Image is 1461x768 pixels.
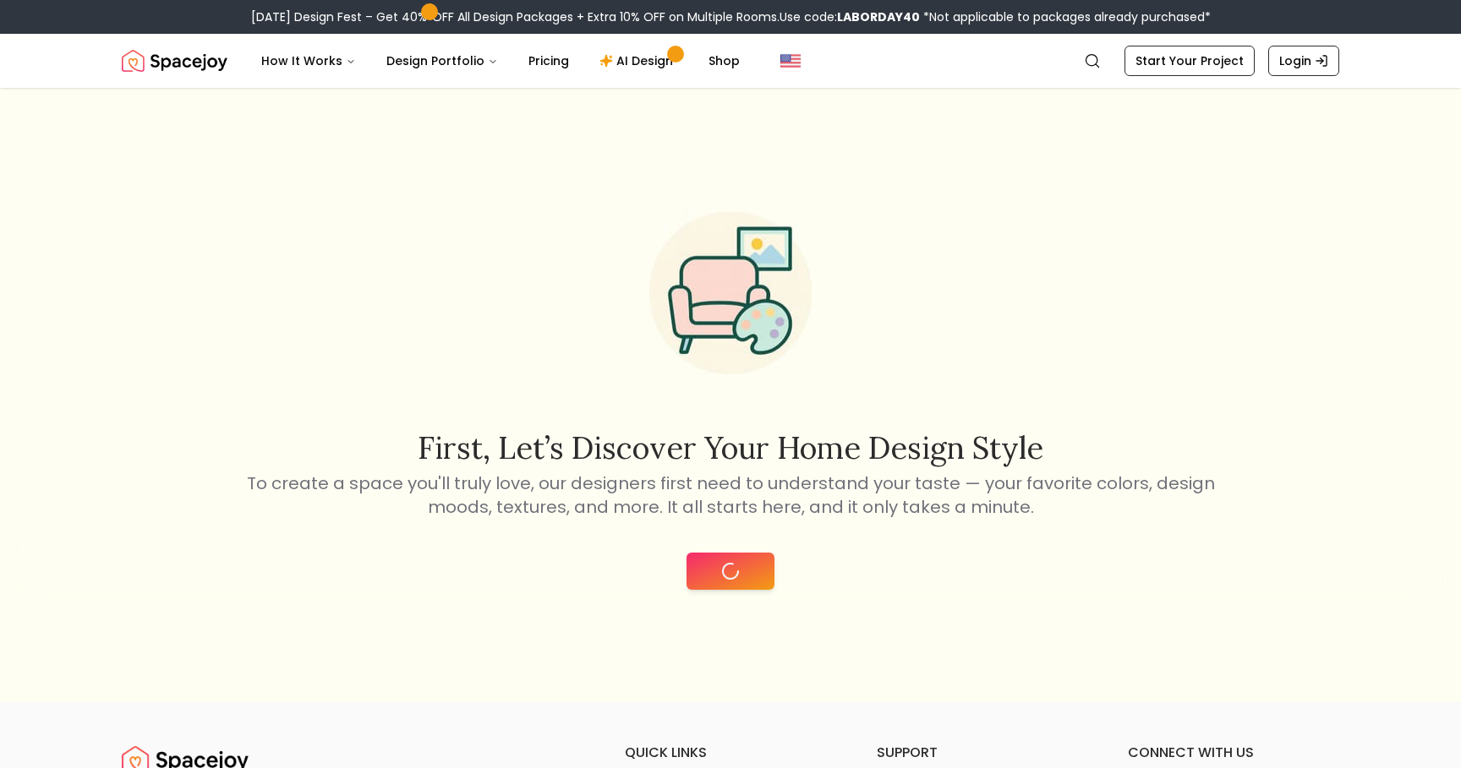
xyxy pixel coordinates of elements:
b: LABORDAY40 [837,8,920,25]
a: Spacejoy [122,44,227,78]
p: To create a space you'll truly love, our designers first need to understand your taste — your fav... [243,471,1217,519]
a: AI Design [586,44,692,78]
nav: Main [248,44,753,78]
div: [DATE] Design Fest – Get 40% OFF All Design Packages + Extra 10% OFF on Multiple Rooms. [251,8,1211,25]
a: Pricing [515,44,583,78]
a: Login [1268,46,1339,76]
span: *Not applicable to packages already purchased* [920,8,1211,25]
h2: First, let’s discover your home design style [243,431,1217,465]
nav: Global [122,34,1339,88]
button: How It Works [248,44,369,78]
h6: connect with us [1128,743,1339,763]
img: Spacejoy Logo [122,44,227,78]
a: Start Your Project [1124,46,1255,76]
span: Use code: [780,8,920,25]
img: Start Style Quiz Illustration [622,184,839,400]
img: United States [780,51,801,71]
button: Design Portfolio [373,44,512,78]
h6: quick links [625,743,836,763]
a: Shop [695,44,753,78]
h6: support [877,743,1088,763]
